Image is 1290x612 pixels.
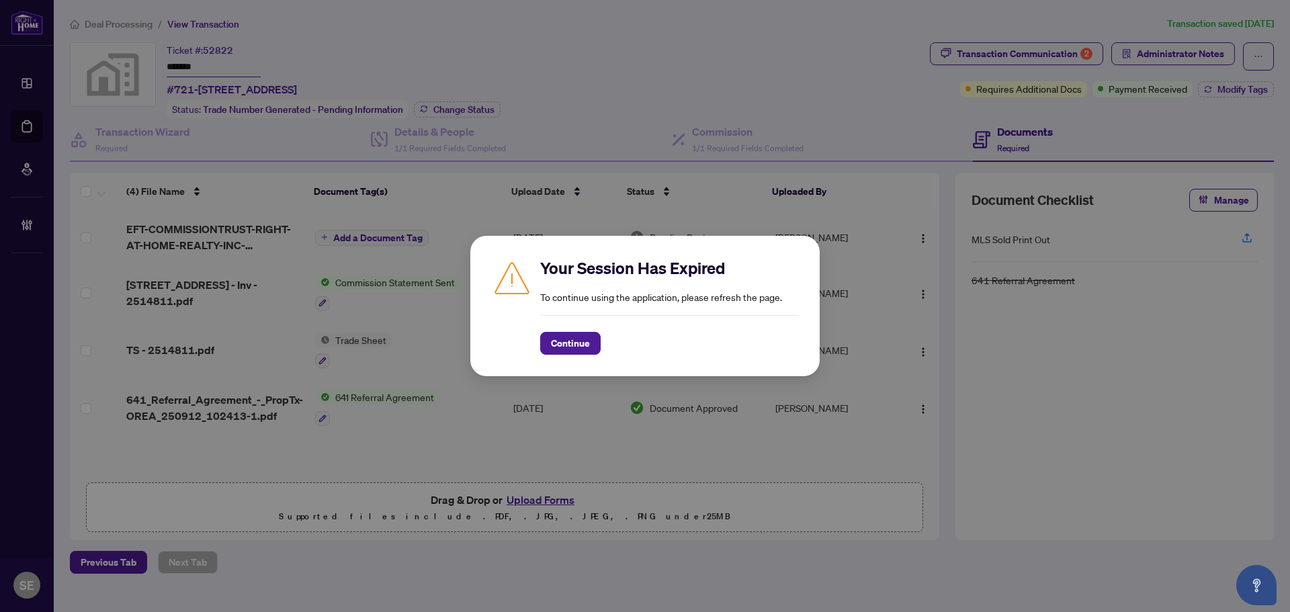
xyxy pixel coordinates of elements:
[1236,565,1277,605] button: Open asap
[540,257,798,355] div: To continue using the application, please refresh the page.
[540,332,601,355] button: Continue
[492,257,532,298] img: Caution icon
[540,257,798,279] h2: Your Session Has Expired
[551,333,590,354] span: Continue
